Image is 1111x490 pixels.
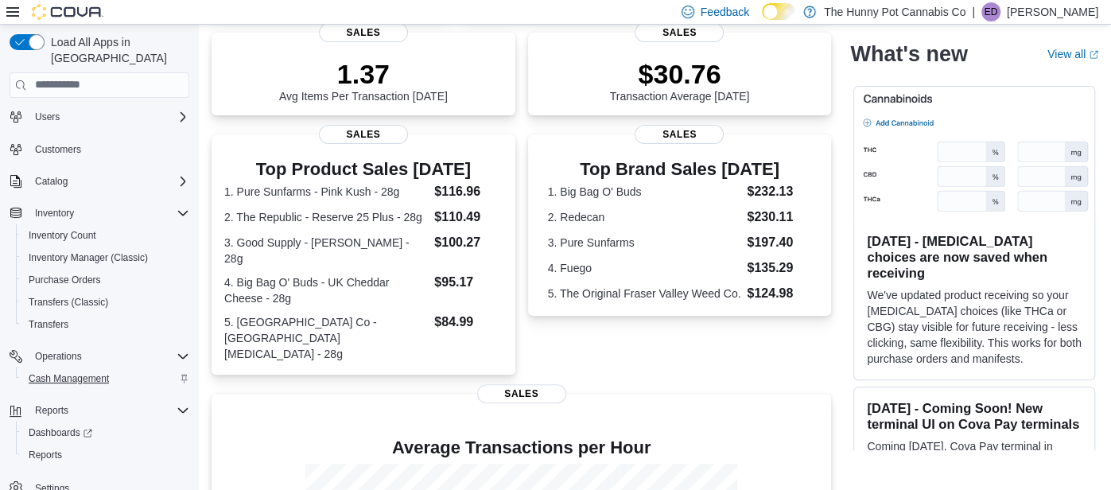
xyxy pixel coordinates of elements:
[434,313,502,332] dd: $84.99
[16,224,196,247] button: Inventory Count
[29,347,88,366] button: Operations
[22,315,189,334] span: Transfers
[35,207,74,220] span: Inventory
[548,160,812,179] h3: Top Brand Sales [DATE]
[319,125,408,144] span: Sales
[867,233,1082,281] h3: [DATE] - [MEDICAL_DATA] choices are now saved when receiving
[29,274,101,286] span: Purchase Orders
[224,235,428,266] dt: 3. Good Supply - [PERSON_NAME] - 28g
[3,106,196,128] button: Users
[29,204,189,223] span: Inventory
[22,445,68,465] a: Reports
[747,284,811,303] dd: $124.98
[22,293,115,312] a: Transfers (Classic)
[635,125,724,144] span: Sales
[434,208,502,227] dd: $110.49
[16,291,196,313] button: Transfers (Classic)
[824,2,965,21] p: The Hunny Pot Cannabis Co
[477,384,566,403] span: Sales
[29,229,96,242] span: Inventory Count
[548,235,741,251] dt: 3. Pure Sunfarms
[22,445,189,465] span: Reports
[29,426,92,439] span: Dashboards
[29,401,75,420] button: Reports
[548,260,741,276] dt: 4. Fuego
[1089,50,1098,60] svg: External link
[29,372,109,385] span: Cash Management
[279,58,448,103] div: Avg Items Per Transaction [DATE]
[747,233,811,252] dd: $197.40
[434,273,502,292] dd: $95.17
[29,107,66,126] button: Users
[22,315,75,334] a: Transfers
[29,107,189,126] span: Users
[610,58,750,90] p: $30.76
[867,400,1082,432] h3: [DATE] - Coming Soon! New terminal UI on Cova Pay terminals
[29,140,87,159] a: Customers
[224,274,428,306] dt: 4. Big Bag O' Buds - UK Cheddar Cheese - 28g
[850,41,967,67] h2: What's new
[29,401,189,420] span: Reports
[972,2,975,21] p: |
[224,184,428,200] dt: 1. Pure Sunfarms - Pink Kush - 28g
[32,4,103,20] img: Cova
[22,248,154,267] a: Inventory Manager (Classic)
[29,204,80,223] button: Inventory
[319,23,408,42] span: Sales
[3,138,196,161] button: Customers
[981,2,1000,21] div: Emmerson Dias
[22,423,189,442] span: Dashboards
[747,182,811,201] dd: $232.13
[29,296,108,309] span: Transfers (Classic)
[29,318,68,331] span: Transfers
[548,286,741,301] dt: 5. The Original Fraser Valley Weed Co.
[16,269,196,291] button: Purchase Orders
[22,423,99,442] a: Dashboards
[16,367,196,390] button: Cash Management
[224,314,428,362] dt: 5. [GEOGRAPHIC_DATA] Co - [GEOGRAPHIC_DATA][MEDICAL_DATA] - 28g
[279,58,448,90] p: 1.37
[35,350,82,363] span: Operations
[35,111,60,123] span: Users
[22,369,115,388] a: Cash Management
[22,226,103,245] a: Inventory Count
[22,226,189,245] span: Inventory Count
[548,209,741,225] dt: 2. Redecan
[1007,2,1098,21] p: [PERSON_NAME]
[29,172,189,191] span: Catalog
[22,369,189,388] span: Cash Management
[3,399,196,422] button: Reports
[747,259,811,278] dd: $135.29
[16,247,196,269] button: Inventory Manager (Classic)
[224,160,503,179] h3: Top Product Sales [DATE]
[29,347,189,366] span: Operations
[747,208,811,227] dd: $230.11
[16,444,196,466] button: Reports
[985,2,998,21] span: ED
[3,345,196,367] button: Operations
[701,4,749,20] span: Feedback
[22,248,189,267] span: Inventory Manager (Classic)
[3,170,196,192] button: Catalog
[3,202,196,224] button: Inventory
[22,270,189,290] span: Purchase Orders
[610,58,750,103] div: Transaction Average [DATE]
[22,293,189,312] span: Transfers (Classic)
[635,23,724,42] span: Sales
[35,143,81,156] span: Customers
[29,172,74,191] button: Catalog
[762,20,763,21] span: Dark Mode
[224,438,818,457] h4: Average Transactions per Hour
[1047,48,1098,60] a: View allExternal link
[867,287,1082,367] p: We've updated product receiving so your [MEDICAL_DATA] choices (like THCa or CBG) stay visible fo...
[16,313,196,336] button: Transfers
[29,139,189,159] span: Customers
[548,184,741,200] dt: 1. Big Bag O' Buds
[434,182,502,201] dd: $116.96
[16,422,196,444] a: Dashboards
[29,251,148,264] span: Inventory Manager (Classic)
[22,270,107,290] a: Purchase Orders
[29,449,62,461] span: Reports
[35,404,68,417] span: Reports
[762,3,795,20] input: Dark Mode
